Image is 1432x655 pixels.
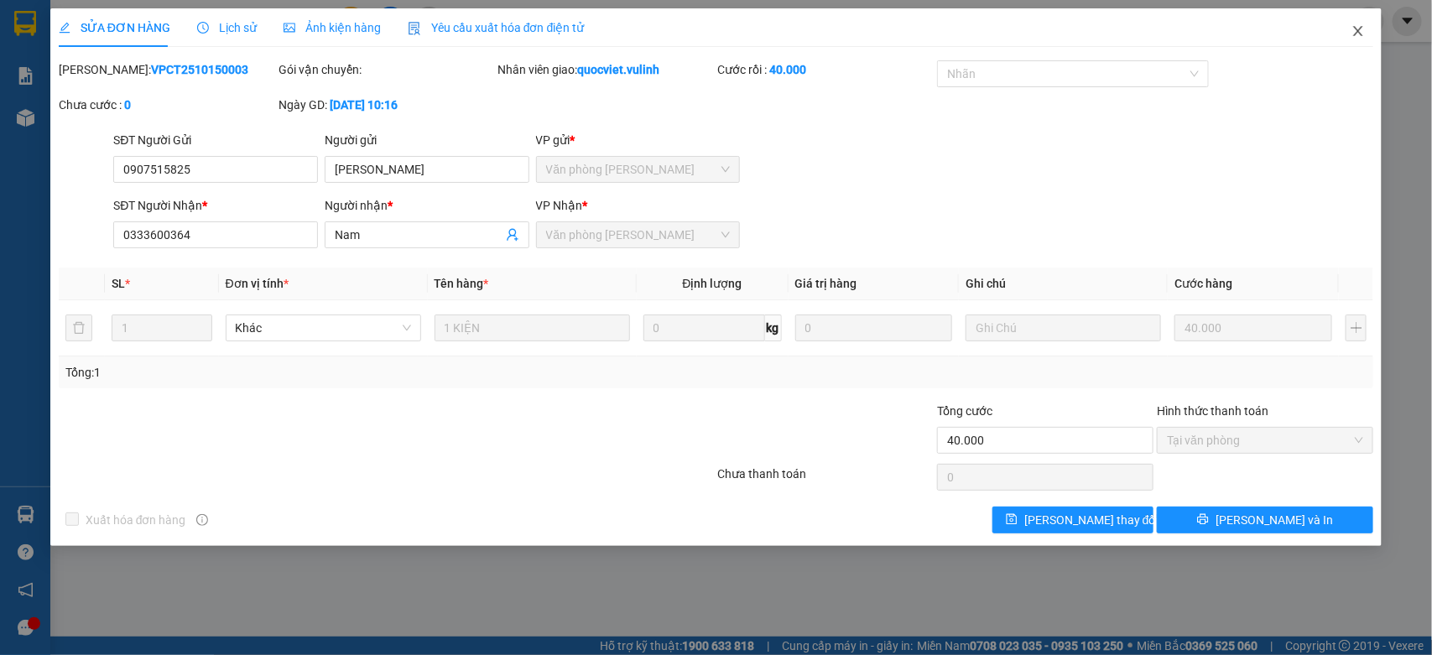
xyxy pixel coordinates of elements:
span: Giá trị hàng [795,277,857,290]
th: Ghi chú [959,268,1168,300]
div: Chưa thanh toán [716,465,936,494]
b: 0 [124,98,131,112]
b: [DATE] 10:16 [330,98,398,112]
span: Tên hàng [435,277,489,290]
span: Xuất hóa đơn hàng [79,511,193,529]
span: Tại văn phòng [1167,428,1363,453]
div: Người nhận [325,196,529,215]
input: Ghi Chú [966,315,1161,341]
span: Đơn vị tính [226,277,289,290]
span: Văn phòng Cao Thắng [546,222,731,247]
button: delete [65,315,92,341]
input: VD: Bàn, Ghế [435,315,630,341]
div: Tổng: 1 [65,363,554,382]
b: VPCT2510150003 [151,63,248,76]
div: Ngày GD: [279,96,495,114]
input: 0 [795,315,953,341]
span: Văn phòng Vũ Linh [546,157,731,182]
div: SĐT Người Nhận [113,196,318,215]
button: Close [1335,8,1382,55]
span: Yêu cầu xuất hóa đơn điện tử [408,21,585,34]
b: quocviet.vulinh [578,63,660,76]
label: Hình thức thanh toán [1157,404,1268,418]
span: close [1351,24,1365,38]
span: picture [284,22,295,34]
span: save [1006,513,1018,527]
div: Chưa cước : [59,96,275,114]
span: [PERSON_NAME] và In [1216,511,1333,529]
div: Gói vận chuyển: [279,60,495,79]
span: Định lượng [683,277,742,290]
span: user-add [506,228,519,242]
span: printer [1197,513,1209,527]
span: Ảnh kiện hàng [284,21,381,34]
span: [PERSON_NAME] thay đổi [1024,511,1159,529]
span: VP Nhận [536,199,583,212]
div: [PERSON_NAME]: [59,60,275,79]
b: 40.000 [769,63,806,76]
div: VP gửi [536,131,741,149]
span: edit [59,22,70,34]
div: Người gửi [325,131,529,149]
input: 0 [1174,315,1332,341]
span: SL [112,277,125,290]
span: Lịch sử [197,21,257,34]
div: Cước rồi : [717,60,934,79]
button: plus [1346,315,1367,341]
button: save[PERSON_NAME] thay đổi [992,507,1153,533]
span: Tổng cước [937,404,992,418]
span: SỬA ĐƠN HÀNG [59,21,170,34]
span: Khác [236,315,411,340]
span: Cước hàng [1174,277,1232,290]
div: SĐT Người Gửi [113,131,318,149]
img: icon [408,22,421,35]
div: Nhân viên giao: [498,60,715,79]
span: kg [765,315,782,341]
span: clock-circle [197,22,209,34]
span: info-circle [196,514,208,526]
button: printer[PERSON_NAME] và In [1157,507,1373,533]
